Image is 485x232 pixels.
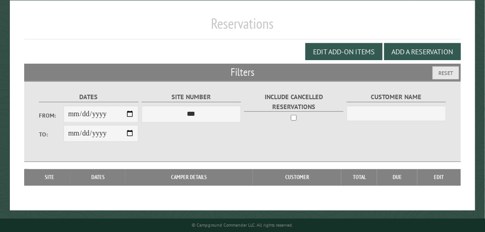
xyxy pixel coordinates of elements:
[39,111,64,120] label: From:
[70,169,125,185] th: Dates
[125,169,253,185] th: Camper Details
[305,43,382,60] button: Edit Add-on Items
[39,130,64,139] label: To:
[192,222,293,228] small: © Campground Commander LLC. All rights reserved.
[29,169,70,185] th: Site
[341,169,377,185] th: Total
[244,92,344,112] label: Include Cancelled Reservations
[253,169,341,185] th: Customer
[24,64,461,81] h2: Filters
[433,66,459,79] button: Reset
[347,92,446,102] label: Customer Name
[142,92,241,102] label: Site Number
[377,169,417,185] th: Due
[24,15,461,39] h1: Reservations
[39,92,139,102] label: Dates
[384,43,461,60] button: Add a Reservation
[417,169,461,185] th: Edit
